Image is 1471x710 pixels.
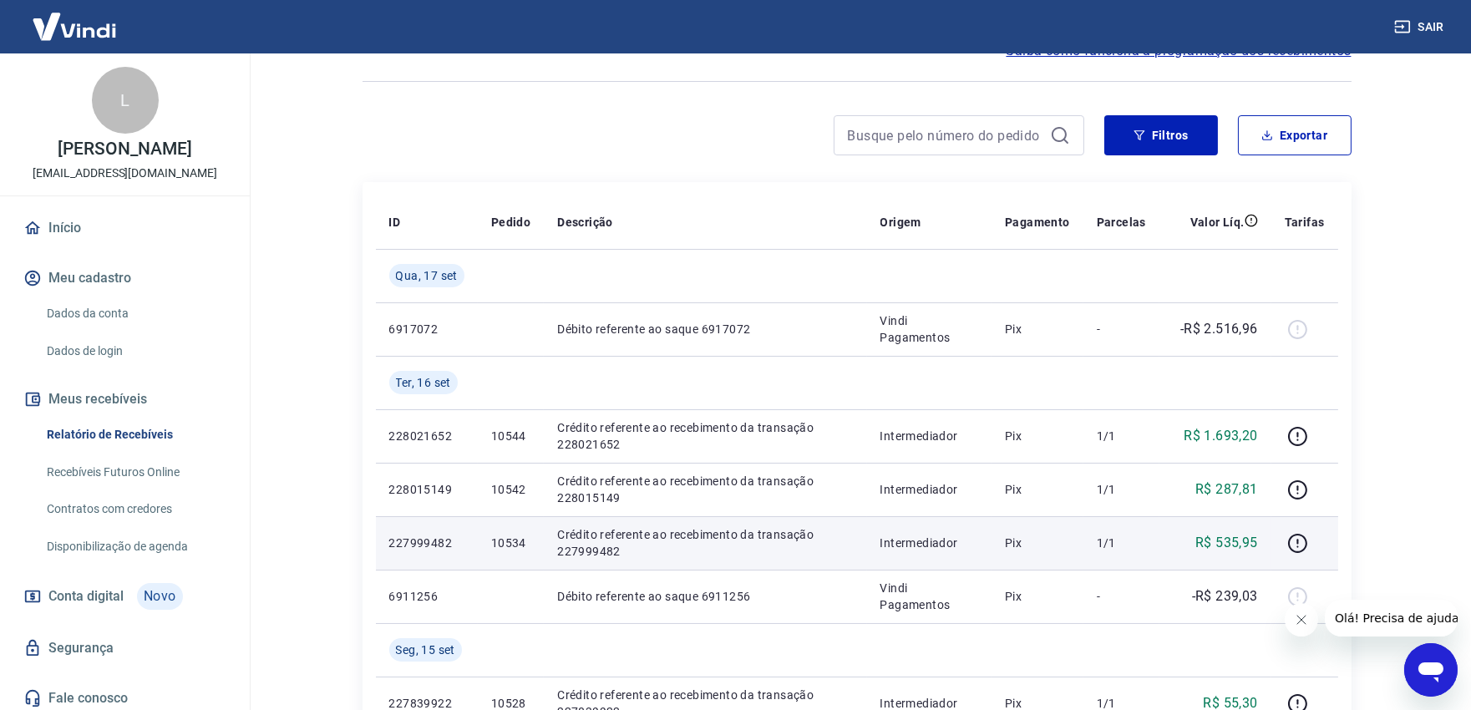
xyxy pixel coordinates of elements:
[557,321,853,337] p: Débito referente ao saque 6917072
[48,585,124,608] span: Conta digital
[20,576,230,616] a: Conta digitalNovo
[40,492,230,526] a: Contratos com credores
[1391,12,1451,43] button: Sair
[491,214,530,231] p: Pedido
[557,526,853,560] p: Crédito referente ao recebimento da transação 227999482
[389,321,464,337] p: 6917072
[880,481,979,498] p: Intermediador
[491,481,530,498] p: 10542
[1097,428,1146,444] p: 1/1
[1097,214,1146,231] p: Parcelas
[396,267,458,284] span: Qua, 17 set
[389,588,464,605] p: 6911256
[40,297,230,331] a: Dados da conta
[1097,535,1146,551] p: 1/1
[1005,321,1070,337] p: Pix
[40,334,230,368] a: Dados de login
[20,1,129,52] img: Vindi
[389,214,401,231] p: ID
[40,418,230,452] a: Relatório de Recebíveis
[1005,481,1070,498] p: Pix
[40,530,230,564] a: Disponibilização de agenda
[1104,115,1218,155] button: Filtros
[880,312,979,346] p: Vindi Pagamentos
[880,535,979,551] p: Intermediador
[1238,115,1352,155] button: Exportar
[40,455,230,489] a: Recebíveis Futuros Online
[20,210,230,246] a: Início
[389,428,464,444] p: 228021652
[557,588,853,605] p: Débito referente ao saque 6911256
[58,140,191,158] p: [PERSON_NAME]
[20,630,230,667] a: Segurança
[1097,481,1146,498] p: 1/1
[557,419,853,453] p: Crédito referente ao recebimento da transação 228021652
[880,214,921,231] p: Origem
[389,481,464,498] p: 228015149
[1005,588,1070,605] p: Pix
[557,473,853,506] p: Crédito referente ao recebimento da transação 228015149
[1192,586,1258,606] p: -R$ 239,03
[880,428,979,444] p: Intermediador
[1005,535,1070,551] p: Pix
[557,214,613,231] p: Descrição
[1285,214,1325,231] p: Tarifas
[848,123,1043,148] input: Busque pelo número do pedido
[1195,479,1258,500] p: R$ 287,81
[491,535,530,551] p: 10534
[20,381,230,418] button: Meus recebíveis
[1285,603,1318,636] iframe: Fechar mensagem
[10,12,140,25] span: Olá! Precisa de ajuda?
[1325,600,1458,636] iframe: Mensagem da empresa
[1005,428,1070,444] p: Pix
[880,580,979,613] p: Vindi Pagamentos
[1195,533,1258,553] p: R$ 535,95
[491,428,530,444] p: 10544
[396,374,451,391] span: Ter, 16 set
[20,260,230,297] button: Meu cadastro
[389,535,464,551] p: 227999482
[1097,321,1146,337] p: -
[1005,214,1070,231] p: Pagamento
[137,583,183,610] span: Novo
[1404,643,1458,697] iframe: Botão para abrir a janela de mensagens
[92,67,159,134] div: L
[33,165,217,182] p: [EMAIL_ADDRESS][DOMAIN_NAME]
[1190,214,1245,231] p: Valor Líq.
[1184,426,1257,446] p: R$ 1.693,20
[396,642,455,658] span: Seg, 15 set
[1180,319,1258,339] p: -R$ 2.516,96
[1097,588,1146,605] p: -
